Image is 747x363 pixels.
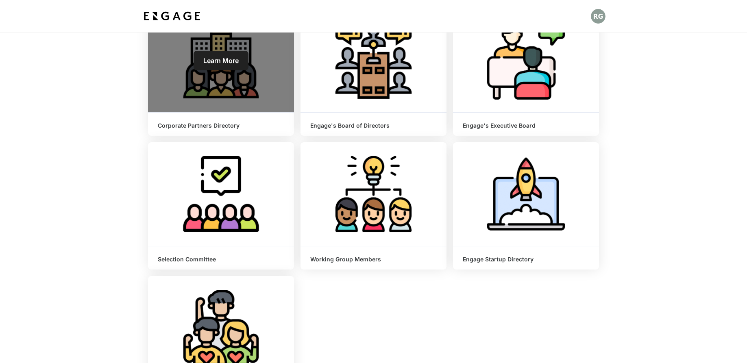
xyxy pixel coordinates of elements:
[142,9,202,24] img: bdf1fb74-1727-4ba0-a5bd-bc74ae9fc70b.jpeg
[463,256,589,263] h6: Engage Startup Directory
[194,51,248,70] a: Learn More
[463,122,589,129] h6: Engage's Executive Board
[310,256,437,263] h6: Working Group Members
[158,122,284,129] h6: Corporate Partners Directory
[591,9,605,24] img: Profile picture of Rebecca Greenhalgh
[158,256,284,263] h6: Selection Committee
[310,122,437,129] h6: Engage's Board of Directors
[591,9,605,24] button: Open profile menu
[203,57,239,65] span: Learn More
